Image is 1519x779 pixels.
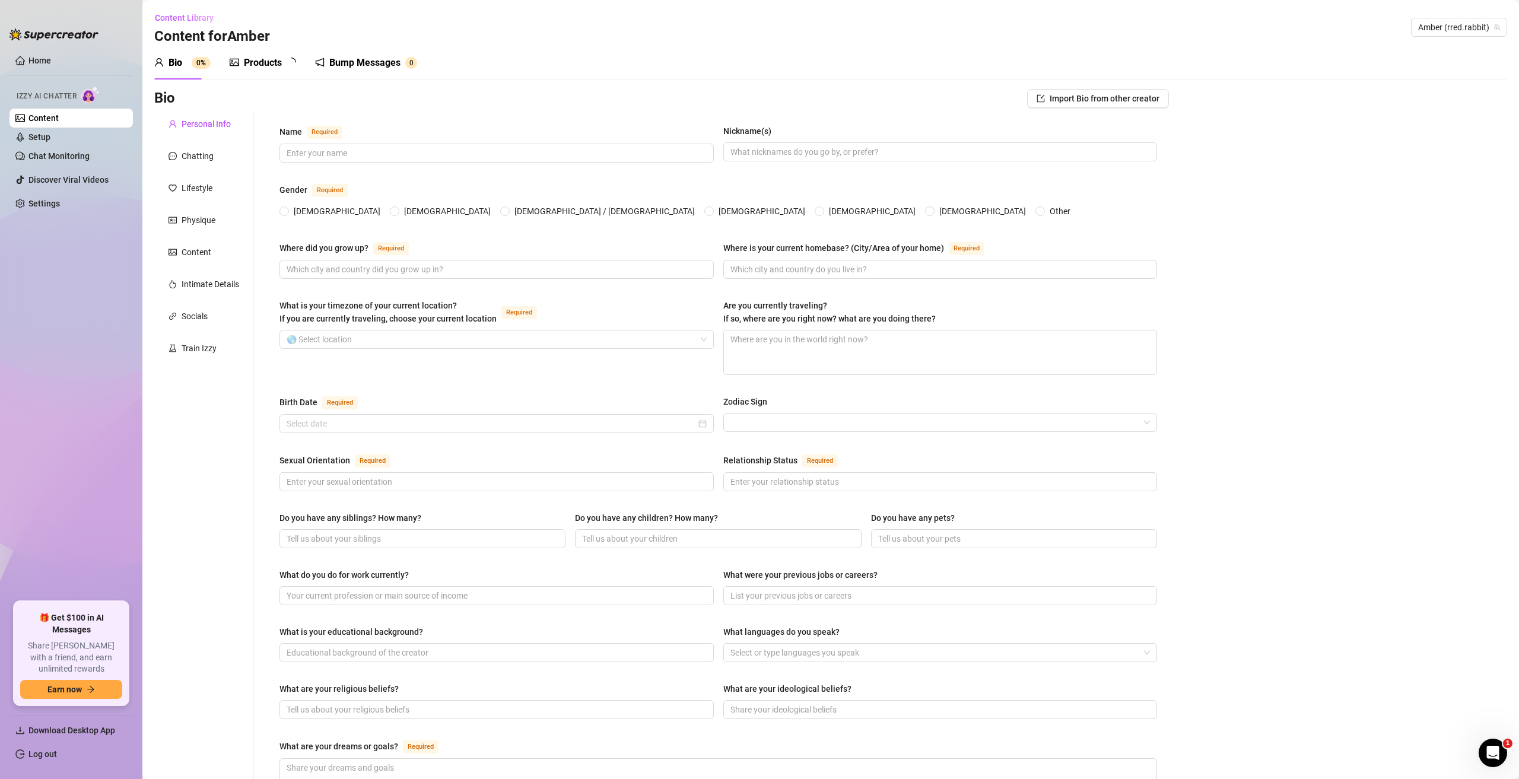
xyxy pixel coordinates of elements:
a: Settings [28,199,60,208]
span: Required [802,454,838,468]
img: AI Chatter [81,86,100,103]
div: Bump Messages [329,56,401,70]
div: Do you have any siblings? How many? [279,511,421,524]
div: Gender [279,183,307,196]
a: Log out [28,749,57,759]
span: [DEMOGRAPHIC_DATA] [399,205,495,218]
input: Birth Date [287,417,696,430]
div: Intimate Details [182,278,239,291]
span: picture [169,248,177,256]
span: Amber (rred.rabbit) [1418,18,1500,36]
div: Physique [182,214,215,227]
label: Do you have any pets? [871,511,963,524]
label: Sexual Orientation [279,453,403,468]
div: What are your ideological beliefs? [723,682,851,695]
span: Required [322,396,358,409]
label: Zodiac Sign [723,395,776,408]
span: import [1037,94,1045,103]
a: Chat Monitoring [28,151,90,161]
input: Relationship Status [730,475,1148,488]
span: Required [355,454,390,468]
div: Name [279,125,302,138]
label: Where is your current homebase? (City/Area of your home) [723,241,997,255]
span: Izzy AI Chatter [17,91,77,102]
input: What are your religious beliefs? [287,703,704,716]
button: Import Bio from other creator [1027,89,1169,108]
span: What is your timezone of your current location? If you are currently traveling, choose your curre... [279,301,497,323]
button: Content Library [154,8,223,27]
span: Required [501,306,537,319]
sup: 0% [192,57,211,69]
div: What were your previous jobs or careers? [723,568,878,581]
span: user [169,120,177,128]
input: Do you have any siblings? How many? [287,532,556,545]
div: Socials [182,310,208,323]
label: Where did you grow up? [279,241,422,255]
div: What is your educational background? [279,625,423,638]
div: Train Izzy [182,342,217,355]
div: Sexual Orientation [279,454,350,467]
input: What do you do for work currently? [287,589,704,602]
input: What is your educational background? [287,646,704,659]
div: Content [182,246,211,259]
span: arrow-right [87,685,95,694]
span: Content Library [155,13,214,23]
span: notification [315,58,325,67]
span: fire [169,280,177,288]
div: Birth Date [279,396,317,409]
span: [DEMOGRAPHIC_DATA] [289,205,385,218]
button: Earn nowarrow-right [20,680,122,699]
div: What are your religious beliefs? [279,682,399,695]
input: Name [287,147,704,160]
span: Import Bio from other creator [1050,94,1159,103]
h3: Bio [154,89,175,108]
div: Where did you grow up? [279,241,368,255]
div: Lifestyle [182,182,212,195]
label: What are your religious beliefs? [279,682,407,695]
input: Where did you grow up? [287,263,704,276]
span: 1 [1503,739,1512,748]
input: What languages do you speak? [730,646,733,660]
div: What do you do for work currently? [279,568,409,581]
span: heart [169,184,177,192]
span: Share [PERSON_NAME] with a friend, and earn unlimited rewards [20,640,122,675]
div: Chatting [182,150,214,163]
span: [DEMOGRAPHIC_DATA] [824,205,920,218]
div: Products [244,56,282,70]
a: Content [28,113,59,123]
label: What were your previous jobs or careers? [723,568,886,581]
input: Sexual Orientation [287,475,704,488]
iframe: Intercom live chat [1479,739,1507,767]
label: Do you have any siblings? How many? [279,511,430,524]
span: idcard [169,216,177,224]
a: Home [28,56,51,65]
span: [DEMOGRAPHIC_DATA] [935,205,1031,218]
label: Gender [279,183,361,197]
input: Nickname(s) [730,145,1148,158]
label: Do you have any children? How many? [575,511,726,524]
input: Do you have any pets? [878,532,1148,545]
div: Nickname(s) [723,125,771,138]
span: Required [312,184,348,197]
h3: Content for Amber [154,27,270,46]
div: Personal Info [182,117,231,131]
span: user [154,58,164,67]
label: What languages do you speak? [723,625,848,638]
span: [DEMOGRAPHIC_DATA] / [DEMOGRAPHIC_DATA] [510,205,700,218]
label: What is your educational background? [279,625,431,638]
span: Required [307,126,342,139]
span: Required [949,242,984,255]
img: logo-BBDzfeDw.svg [9,28,98,40]
span: Required [403,740,438,753]
span: [DEMOGRAPHIC_DATA] [714,205,810,218]
label: Nickname(s) [723,125,780,138]
label: What do you do for work currently? [279,568,417,581]
label: Name [279,125,355,139]
span: Other [1045,205,1075,218]
input: Do you have any children? How many? [582,532,851,545]
span: link [169,312,177,320]
div: Bio [169,56,182,70]
div: Do you have any children? How many? [575,511,718,524]
div: Where is your current homebase? (City/Area of your home) [723,241,944,255]
label: What are your ideological beliefs? [723,682,860,695]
